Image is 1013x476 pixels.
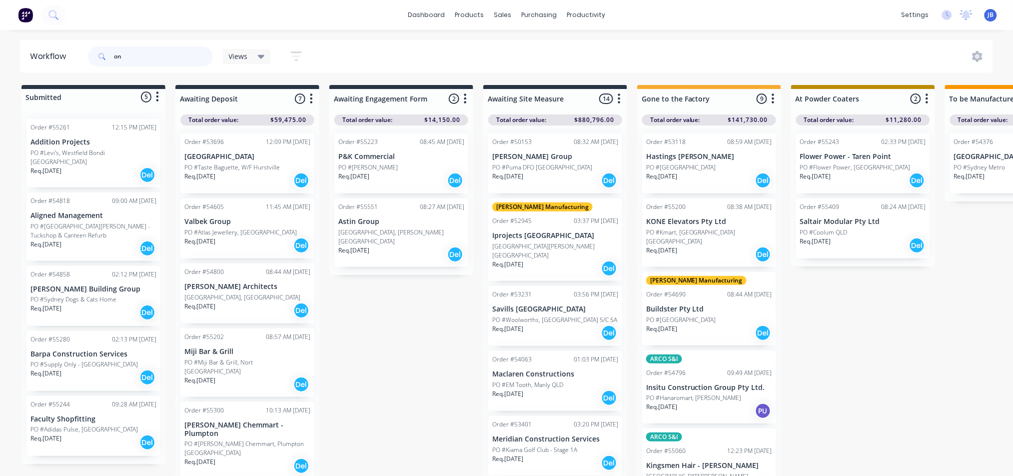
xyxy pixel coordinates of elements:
[574,137,618,146] div: 08:32 AM [DATE]
[30,415,156,423] p: Faculty Shopfitting
[492,389,523,398] p: Req. [DATE]
[338,202,378,211] div: Order #55551
[488,133,622,193] div: Order #5015308:32 AM [DATE][PERSON_NAME] GroupPO #Puma DFO [GEOGRAPHIC_DATA]Req.[DATE]Del
[30,304,61,313] p: Req. [DATE]
[30,270,70,279] div: Order #54858
[755,172,771,188] div: Del
[489,7,516,22] div: sales
[293,458,309,474] div: Del
[30,434,61,443] p: Req. [DATE]
[492,370,618,378] p: Maclaren Constructions
[800,228,848,237] p: PO #Coolum QLD
[334,133,468,193] div: Order #5522308:45 AM [DATE]P&K CommercialPO #[PERSON_NAME]Req.[DATE]Del
[646,393,742,402] p: PO #Hanaromart, [PERSON_NAME]
[516,7,562,22] div: purchasing
[184,376,215,385] p: Req. [DATE]
[728,137,772,146] div: 08:59 AM [DATE]
[30,400,70,409] div: Order #55244
[642,198,776,267] div: Order #5520008:38 AM [DATE]KONE Elevators Pty LtdPO #Kmart, [GEOGRAPHIC_DATA] [GEOGRAPHIC_DATA]Re...
[188,115,238,124] span: Total order value:
[338,217,464,226] p: Astin Group
[897,7,934,22] div: settings
[180,133,314,193] div: Order #5369612:09 PM [DATE][GEOGRAPHIC_DATA]PO #Taste Baguette, W/F HurstvilleReq.[DATE]Del
[293,376,309,392] div: Del
[180,198,314,258] div: Order #5460511:45 AM [DATE]Valbek GroupPO #Atlas Jewellery, [GEOGRAPHIC_DATA]Req.[DATE]Del
[755,325,771,341] div: Del
[988,10,994,19] span: JB
[646,228,772,246] p: PO #Kmart, [GEOGRAPHIC_DATA] [GEOGRAPHIC_DATA]
[800,237,831,246] p: Req. [DATE]
[229,51,248,61] span: Views
[447,172,463,188] div: Del
[180,263,314,323] div: Order #5480008:44 AM [DATE][PERSON_NAME] Architects[GEOGRAPHIC_DATA], [GEOGRAPHIC_DATA]Req.[DATE]Del
[728,368,772,377] div: 09:49 AM [DATE]
[492,305,618,313] p: Savills [GEOGRAPHIC_DATA]
[646,354,682,363] div: ARCO S&I
[139,434,155,450] div: Del
[804,115,854,124] span: Total order value:
[293,237,309,253] div: Del
[492,435,618,443] p: Meridian Construction Services
[139,369,155,385] div: Del
[800,152,926,161] p: Flower Power - Taren Point
[796,133,930,193] div: Order #5524302:33 PM [DATE]Flower Power - Taren PointPO #Flower Power, [GEOGRAPHIC_DATA]Req.[DATE...
[574,115,614,124] span: $880,796.00
[488,198,622,281] div: [PERSON_NAME] ManufacturingOrder #5294503:37 PM [DATE]Iprojects [GEOGRAPHIC_DATA][GEOGRAPHIC_DATA...
[26,192,160,261] div: Order #5481809:00 AM [DATE]Aligned ManagementPO #[GEOGRAPHIC_DATA][PERSON_NAME] - Tuckshop & Cant...
[488,286,622,346] div: Order #5323103:56 PM [DATE]Savills [GEOGRAPHIC_DATA]PO #Woolworths, [GEOGRAPHIC_DATA] S/C SAReq.[...
[184,358,310,376] p: PO #Miji Bar & Grill, Nort [GEOGRAPHIC_DATA]
[728,202,772,211] div: 08:38 AM [DATE]
[420,202,464,211] div: 08:27 AM [DATE]
[184,237,215,246] p: Req. [DATE]
[728,290,772,299] div: 08:44 AM [DATE]
[184,152,310,161] p: [GEOGRAPHIC_DATA]
[646,383,772,392] p: Insitu Construction Group Pty Ltd.
[184,202,224,211] div: Order #54605
[954,137,994,146] div: Order #54376
[886,115,922,124] span: $11,280.00
[646,432,682,441] div: ARCO S&I
[492,290,532,299] div: Order #53231
[492,355,532,364] div: Order #54063
[492,260,523,269] p: Req. [DATE]
[403,7,450,22] a: dashboard
[26,266,160,326] div: Order #5485802:12 PM [DATE][PERSON_NAME] Building GroupPO #Sydney Dogs & Cats HomeReq.[DATE]Del
[338,152,464,161] p: P&K Commercial
[800,202,840,211] div: Order #55409
[30,350,156,358] p: Barpa Construction Services
[646,305,772,313] p: Buildster Pty Ltd
[30,285,156,293] p: [PERSON_NAME] Building Group
[800,137,840,146] div: Order #55243
[18,7,33,22] img: Factory
[338,137,378,146] div: Order #55223
[184,347,310,356] p: Miji Bar & Grill
[755,246,771,262] div: Del
[30,369,61,378] p: Req. [DATE]
[646,446,686,455] div: Order #55060
[184,228,297,237] p: PO #Atlas Jewellery, [GEOGRAPHIC_DATA]
[447,246,463,262] div: Del
[112,335,156,344] div: 02:13 PM [DATE]
[450,7,489,22] div: products
[266,332,310,341] div: 08:57 AM [DATE]
[646,137,686,146] div: Order #53118
[488,416,622,476] div: Order #5340103:20 PM [DATE]Meridian Construction ServicesPO #Kiama Golf Club - Stage 1AReq.[DATE]Del
[800,172,831,181] p: Req. [DATE]
[796,198,930,258] div: Order #5540908:24 AM [DATE]Saltair Modular Pty LtdPO #Coolum QLDReq.[DATE]Del
[909,237,925,253] div: Del
[338,163,398,172] p: PO #[PERSON_NAME]
[574,216,618,225] div: 03:37 PM [DATE]
[112,270,156,279] div: 02:12 PM [DATE]
[112,123,156,132] div: 12:15 PM [DATE]
[646,324,677,333] p: Req. [DATE]
[184,172,215,181] p: Req. [DATE]
[650,115,700,124] span: Total order value:
[492,202,593,211] div: [PERSON_NAME] Manufacturing
[882,202,926,211] div: 08:24 AM [DATE]
[646,172,677,181] p: Req. [DATE]
[492,216,532,225] div: Order #52945
[266,137,310,146] div: 12:09 PM [DATE]
[184,302,215,311] p: Req. [DATE]
[646,402,677,411] p: Req. [DATE]
[574,290,618,299] div: 03:56 PM [DATE]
